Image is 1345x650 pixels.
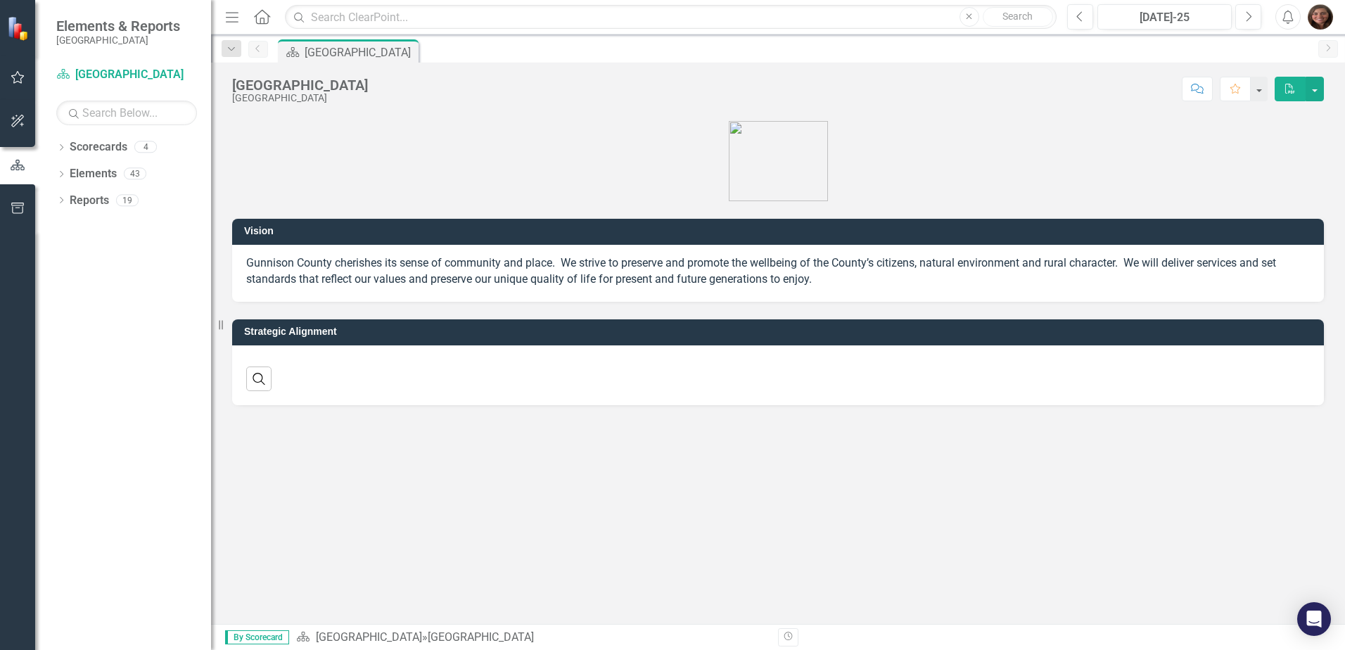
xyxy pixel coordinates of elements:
[56,18,180,34] span: Elements & Reports
[983,7,1053,27] button: Search
[124,168,146,180] div: 43
[1297,602,1331,636] div: Open Intercom Messenger
[56,101,197,125] input: Search Below...
[116,194,139,206] div: 19
[70,166,117,182] a: Elements
[244,326,1317,337] h3: Strategic Alignment
[232,77,368,93] div: [GEOGRAPHIC_DATA]
[285,5,1057,30] input: Search ClearPoint...
[1002,11,1033,22] span: Search
[70,193,109,209] a: Reports
[1097,4,1232,30] button: [DATE]-25
[1102,9,1227,26] div: [DATE]-25
[70,139,127,155] a: Scorecards
[729,121,828,201] img: Gunnison%20Co%20Logo%20E-small.png
[244,226,1317,236] h3: Vision
[305,44,415,61] div: [GEOGRAPHIC_DATA]
[7,16,32,41] img: ClearPoint Strategy
[1308,4,1333,30] img: Jessica Quinn
[316,630,422,644] a: [GEOGRAPHIC_DATA]
[428,630,534,644] div: [GEOGRAPHIC_DATA]
[296,630,767,646] div: »
[134,141,157,153] div: 4
[56,34,180,46] small: [GEOGRAPHIC_DATA]
[56,67,197,83] a: [GEOGRAPHIC_DATA]
[225,630,289,644] span: By Scorecard
[232,93,368,103] div: [GEOGRAPHIC_DATA]
[246,255,1310,288] p: Gunnison County cherishes its sense of community and place. We strive to preserve and promote the...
